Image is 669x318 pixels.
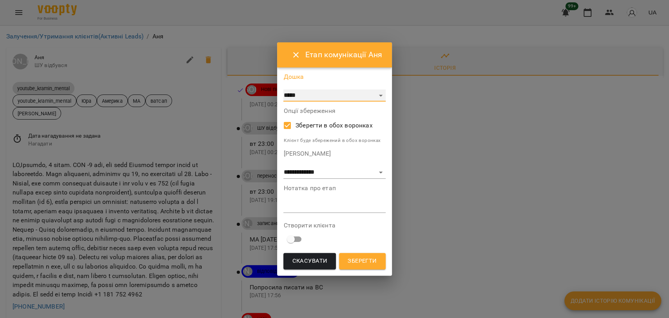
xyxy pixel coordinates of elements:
[283,222,385,229] label: Створити клієнта
[283,185,385,191] label: Нотатка про етап
[348,256,377,266] span: Зберегти
[283,108,385,114] label: Опції збереження
[283,74,385,80] label: Дошка
[283,137,385,145] p: Клієнт буде збережений в обох воронках
[283,151,385,157] label: [PERSON_NAME]
[283,253,336,269] button: Скасувати
[292,256,327,266] span: Скасувати
[286,45,305,64] button: Close
[305,49,383,61] h6: Етап комунікації Аня
[339,253,385,269] button: Зберегти
[296,121,373,130] span: Зберегти в обох воронках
